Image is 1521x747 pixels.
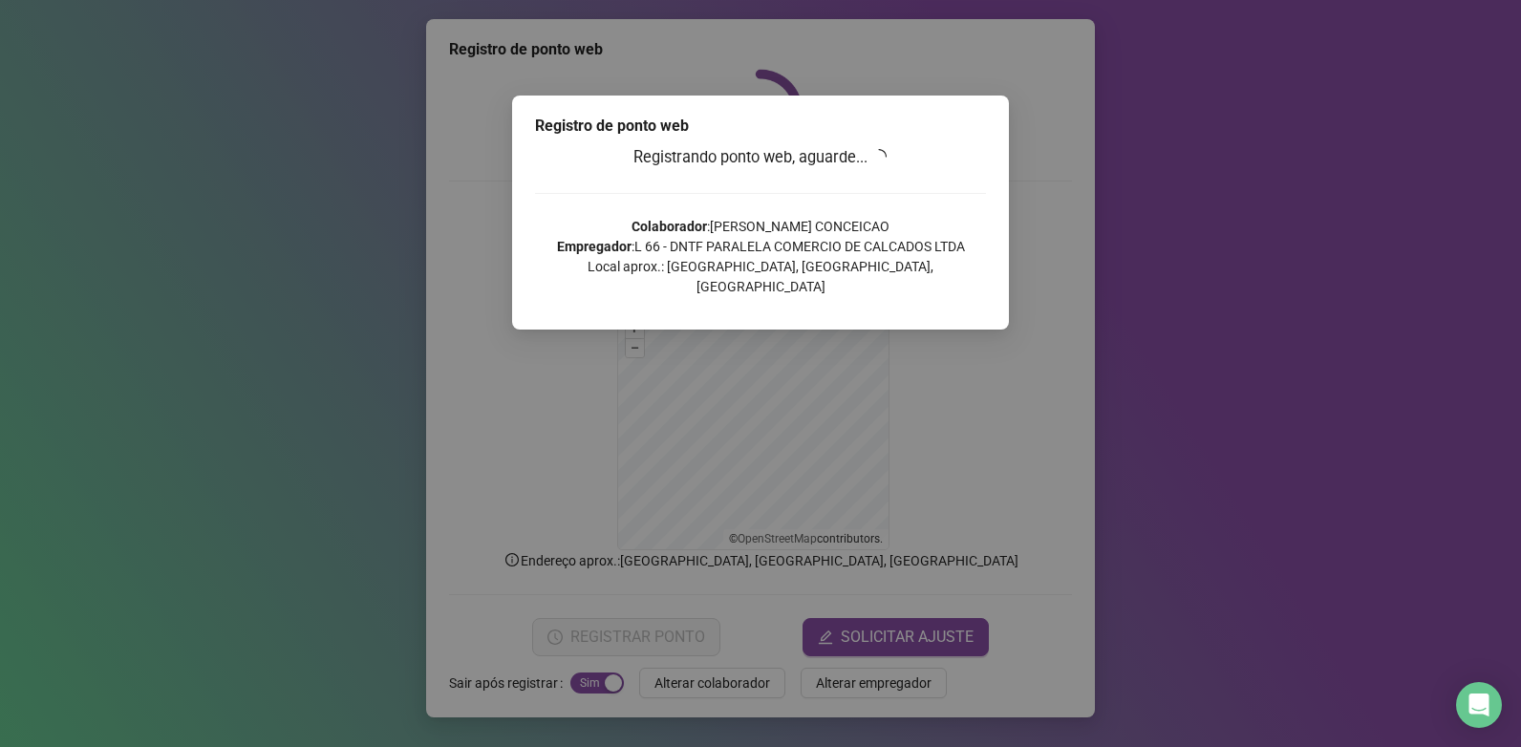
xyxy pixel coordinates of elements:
[1456,682,1502,728] div: Open Intercom Messenger
[871,149,887,164] span: loading
[632,219,707,234] strong: Colaborador
[535,115,986,138] div: Registro de ponto web
[557,239,632,254] strong: Empregador
[535,145,986,170] h3: Registrando ponto web, aguarde...
[535,217,986,297] p: : [PERSON_NAME] CONCEICAO : L 66 - DNTF PARALELA COMERCIO DE CALCADOS LTDA Local aprox.: [GEOGRAP...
